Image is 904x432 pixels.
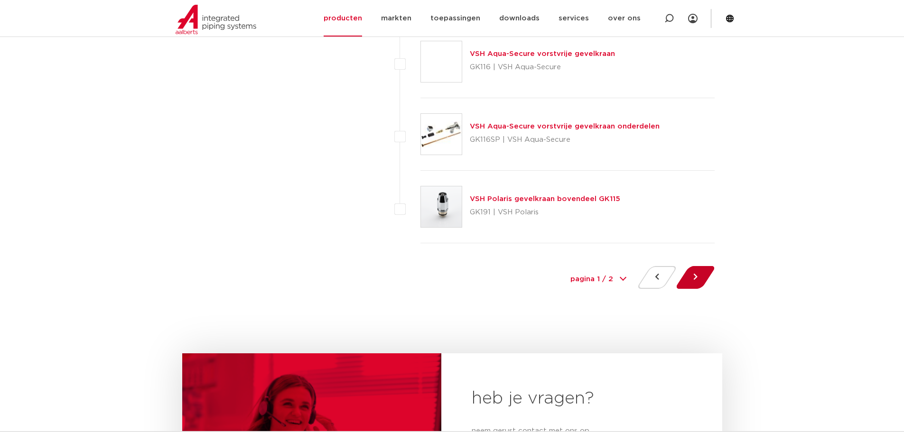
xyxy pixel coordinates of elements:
a: VSH Aqua-Secure vorstvrije gevelkraan [470,50,615,57]
p: GK116SP | VSH Aqua-Secure [470,132,660,147]
div: my IPS [688,8,698,29]
a: VSH Aqua-Secure vorstvrije gevelkraan onderdelen [470,123,660,130]
p: GK191 | VSH Polaris [470,205,620,220]
img: Thumbnail for VSH Polaris gevelkraan bovendeel GK115 [421,186,462,227]
a: VSH Polaris gevelkraan bovendeel GK115 [470,195,620,202]
img: Thumbnail for VSH Aqua-Secure vorstvrije gevelkraan onderdelen [421,114,462,155]
img: Thumbnail for VSH Aqua-Secure vorstvrije gevelkraan [421,41,462,82]
p: GK116 | VSH Aqua-Secure [470,60,615,75]
h2: heb je vragen? [472,387,692,410]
